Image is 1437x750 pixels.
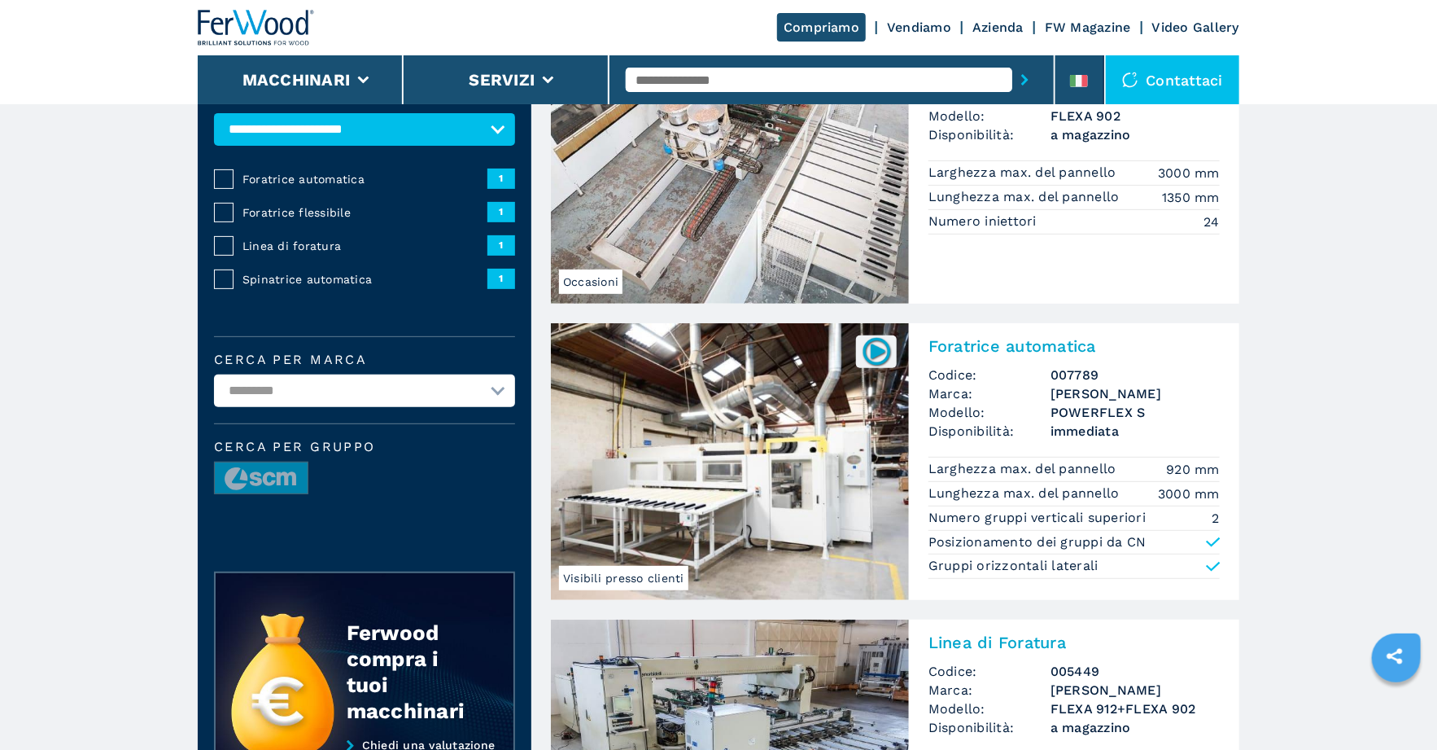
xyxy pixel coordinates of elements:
[1204,213,1221,231] em: 24
[928,700,1050,718] span: Modello:
[1212,509,1220,528] em: 2
[1162,188,1220,207] em: 1350 mm
[1106,55,1240,104] div: Contattaci
[1012,61,1037,99] button: submit-button
[928,107,1050,125] span: Modello:
[1368,677,1425,738] iframe: Chat
[1050,403,1220,422] h3: POWERFLEX S
[551,323,1239,600] a: Foratrice automatica MORBIDELLI POWERFLEX SVisibili presso clienti007789Foratrice automaticaCodic...
[1122,72,1138,88] img: Contattaci
[1152,20,1239,35] a: Video Gallery
[928,533,1147,551] p: Posizionamento dei gruppi da CN
[242,171,487,187] span: Foratrice automatica
[551,27,1239,304] a: Spinatrice automatica MORBIDELLI FLEXA 902OccasioniSpinatrice automaticaCodice:005448Marca:[PERSO...
[928,336,1220,356] h2: Foratrice automatica
[1158,485,1220,503] em: 3000 mm
[928,485,1124,502] p: Lunghezza max. del pannello
[928,633,1220,652] h2: Linea di Foratura
[1050,384,1220,403] h3: [PERSON_NAME]
[928,366,1050,384] span: Codice:
[487,269,515,288] span: 1
[1374,636,1415,677] a: sharethis
[487,202,515,221] span: 1
[928,188,1124,206] p: Lunghezza max. del pannello
[1050,366,1220,384] h3: 007789
[214,92,515,105] label: Categoria
[1050,662,1220,681] h3: 005449
[214,441,515,454] span: Cerca per Gruppo
[551,323,909,600] img: Foratrice automatica MORBIDELLI POWERFLEX S
[928,213,1041,230] p: Numero iniettori
[928,384,1050,403] span: Marca:
[928,422,1050,441] span: Disponibilità:
[928,681,1050,700] span: Marca:
[928,557,1098,575] p: Gruppi orizzontali laterali
[1050,681,1220,700] h3: [PERSON_NAME]
[551,27,909,304] img: Spinatrice automatica MORBIDELLI FLEXA 902
[928,509,1151,527] p: Numero gruppi verticali superiori
[1167,460,1221,479] em: 920 mm
[487,169,515,188] span: 1
[1158,164,1220,182] em: 3000 mm
[928,662,1050,681] span: Codice:
[559,270,622,294] span: Occasioni
[1050,125,1220,144] span: a magazzino
[242,271,487,287] span: Spinatrice automatica
[1050,107,1220,125] h3: FLEXA 902
[928,164,1120,182] p: Larghezza max. del pannello
[887,20,951,35] a: Vendiamo
[928,718,1050,737] span: Disponibilità:
[1050,718,1220,737] span: a magazzino
[1045,20,1131,35] a: FW Magazine
[242,238,487,254] span: Linea di foratura
[928,403,1050,422] span: Modello:
[1050,422,1220,441] span: immediata
[347,620,482,724] div: Ferwood compra i tuoi macchinari
[214,353,515,366] label: Cerca per marca
[1050,700,1220,718] h3: FLEXA 912+FLEXA 902
[972,20,1024,35] a: Azienda
[469,70,535,90] button: Servizi
[559,566,688,590] span: Visibili presso clienti
[861,336,893,367] img: 007789
[242,70,351,90] button: Macchinari
[198,10,315,46] img: Ferwood
[928,460,1120,478] p: Larghezza max. del pannello
[777,13,866,42] a: Compriamo
[487,235,515,255] span: 1
[928,125,1050,144] span: Disponibilità:
[242,204,487,221] span: Foratrice flessibile
[215,463,308,495] img: image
